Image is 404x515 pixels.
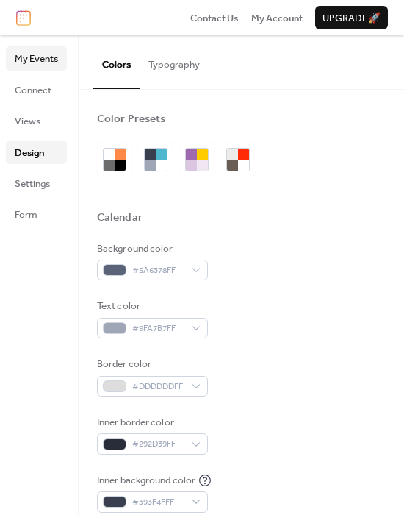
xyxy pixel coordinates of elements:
div: Inner background color [97,473,195,488]
span: Settings [15,177,50,191]
span: Form [15,207,37,222]
span: Design [15,146,44,160]
a: Settings [6,171,67,195]
span: Upgrade 🚀 [322,11,380,26]
div: Background color [97,241,205,256]
a: My Account [251,10,303,25]
div: Color Presets [97,112,165,127]
span: #9FA7B7FF [132,322,184,336]
a: Design [6,141,67,164]
div: Border color [97,357,205,372]
span: #393F4FFF [132,495,184,510]
div: Calendar [97,210,143,225]
div: Inner border color [97,415,205,430]
a: My Events [6,46,67,70]
span: Connect [15,83,51,98]
span: #292D39FF [132,437,184,452]
span: My Account [251,11,303,26]
button: Colors [93,35,140,88]
span: #5A6378FF [132,263,184,278]
img: logo [16,10,31,26]
span: Views [15,114,40,129]
span: Contact Us [190,11,239,26]
a: Views [6,109,67,132]
a: Form [6,202,67,226]
div: Text color [97,299,205,313]
span: My Events [15,51,58,66]
button: Typography [140,35,209,87]
span: #DDDDDDFF [132,380,184,394]
a: Connect [6,78,67,102]
a: Contact Us [190,10,239,25]
button: Upgrade🚀 [315,6,388,29]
